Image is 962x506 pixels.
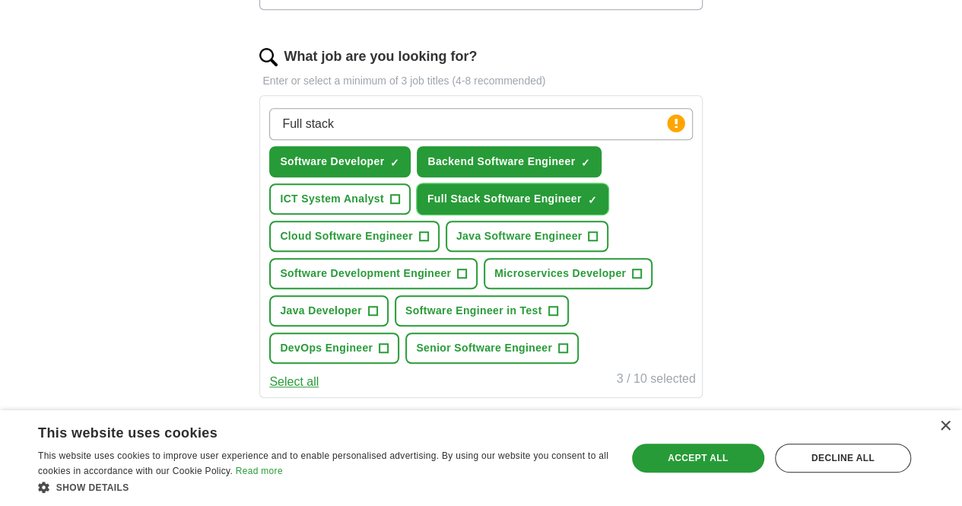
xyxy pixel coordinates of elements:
[632,444,764,473] div: Accept all
[280,191,384,207] span: ICT System Analyst
[588,194,597,206] span: ✓
[775,444,911,473] div: Decline all
[269,333,399,364] button: DevOps Engineer
[417,146,602,177] button: Backend Software Engineer✓
[38,479,609,495] div: Show details
[280,340,373,356] span: DevOps Engineer
[416,340,552,356] span: Senior Software Engineer
[269,258,478,289] button: Software Development Engineer
[280,266,451,282] span: Software Development Engineer
[236,466,283,476] a: Read more, opens a new window
[269,295,389,326] button: Java Developer
[280,303,362,319] span: Java Developer
[417,183,608,215] button: Full Stack Software Engineer✓
[269,146,411,177] button: Software Developer✓
[280,228,413,244] span: Cloud Software Engineer
[390,157,399,169] span: ✓
[38,419,571,442] div: This website uses cookies
[259,48,278,66] img: search.png
[405,303,542,319] span: Software Engineer in Test
[284,46,477,67] label: What job are you looking for?
[617,370,696,391] div: 3 / 10 selected
[456,228,583,244] span: Java Software Engineer
[38,450,608,476] span: This website uses cookies to improve user experience and to enable personalised advertising. By u...
[56,482,129,493] span: Show details
[259,73,702,89] p: Enter or select a minimum of 3 job titles (4-8 recommended)
[280,154,384,170] span: Software Developer
[395,295,569,326] button: Software Engineer in Test
[269,108,692,140] input: Type a job title and press enter
[427,191,582,207] span: Full Stack Software Engineer
[581,157,590,169] span: ✓
[939,421,951,432] div: Close
[427,154,575,170] span: Backend Software Engineer
[269,373,319,391] button: Select all
[405,333,579,364] button: Senior Software Engineer
[446,221,609,252] button: Java Software Engineer
[269,183,411,215] button: ICT System Analyst
[494,266,626,282] span: Microservices Developer
[484,258,652,289] button: Microservices Developer
[269,221,440,252] button: Cloud Software Engineer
